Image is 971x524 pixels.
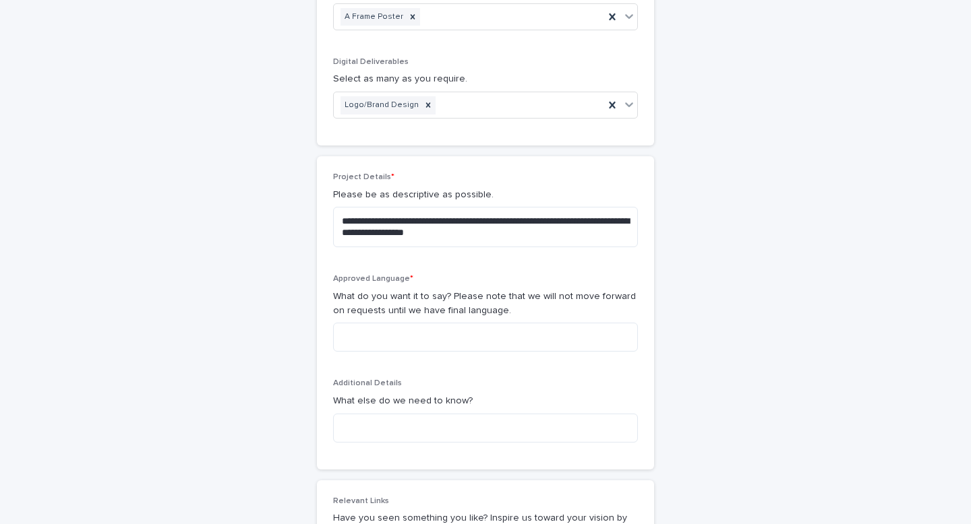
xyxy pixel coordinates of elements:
span: Project Details [333,173,394,181]
span: Digital Deliverables [333,58,409,66]
p: Please be as descriptive as possible. [333,188,638,202]
div: A Frame Poster [341,8,405,26]
p: What else do we need to know? [333,394,638,408]
span: Relevant Links [333,497,389,505]
p: Select as many as you require. [333,72,638,86]
p: What do you want it to say? Please note that we will not move forward on requests until we have f... [333,290,638,318]
div: Logo/Brand Design [341,96,421,114]
span: Additional Details [333,379,402,387]
span: Approved Language [333,275,413,283]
